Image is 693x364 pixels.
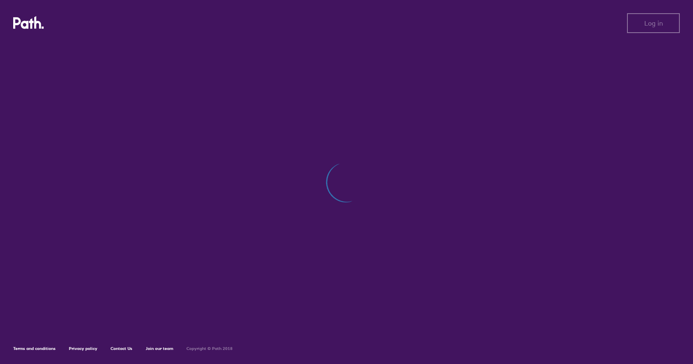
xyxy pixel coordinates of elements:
a: Privacy policy [69,346,97,351]
a: Terms and conditions [13,346,56,351]
button: Log in [627,13,680,33]
h6: Copyright © Path 2018 [186,346,233,351]
span: Log in [644,19,663,27]
a: Join our team [146,346,173,351]
a: Contact Us [111,346,132,351]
